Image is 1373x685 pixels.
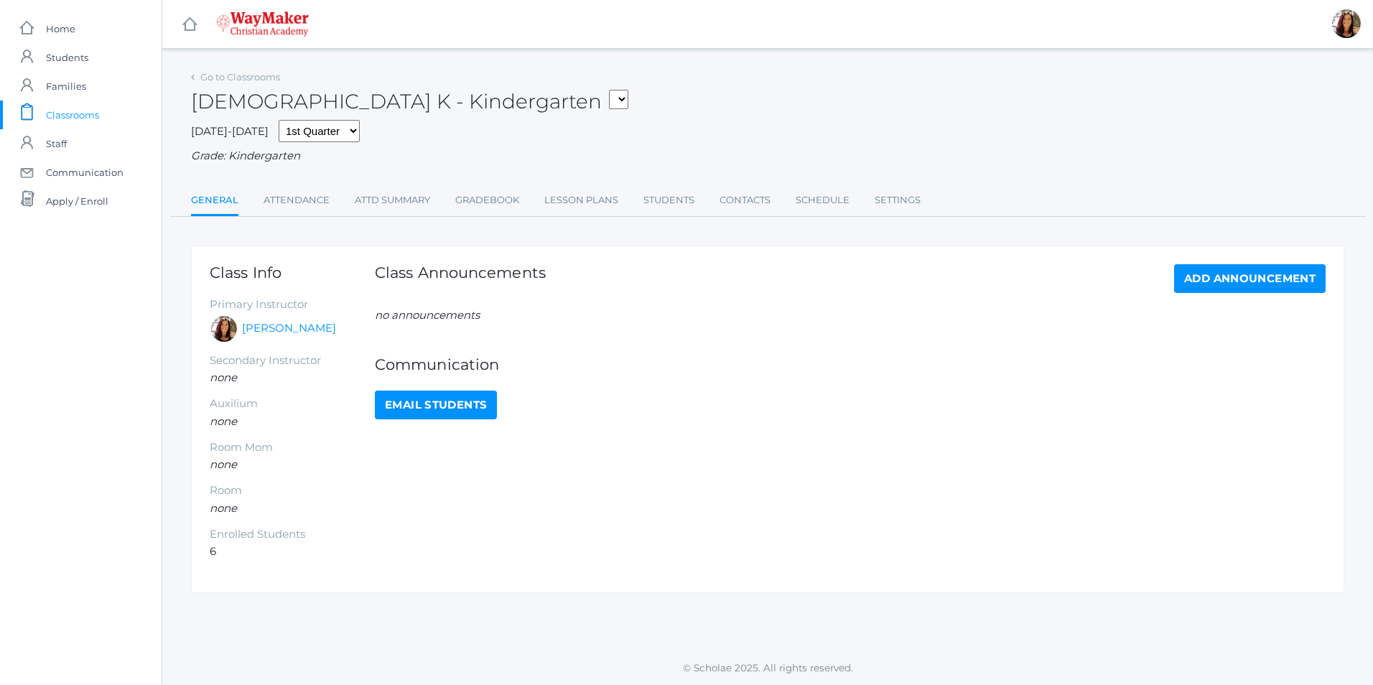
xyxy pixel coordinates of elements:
[375,264,546,289] h1: Class Announcements
[210,299,375,311] h5: Primary Instructor
[210,264,375,281] h1: Class Info
[191,90,628,113] h2: [DEMOGRAPHIC_DATA] K - Kindergarten
[210,314,238,343] div: Gina Pecor
[455,186,519,215] a: Gradebook
[210,457,237,471] em: none
[375,356,1326,373] h1: Communication
[544,186,618,215] a: Lesson Plans
[643,186,694,215] a: Students
[46,43,88,72] span: Students
[46,14,75,43] span: Home
[162,661,1373,675] p: © Scholae 2025. All rights reserved.
[46,129,67,158] span: Staff
[875,186,921,215] a: Settings
[46,72,86,101] span: Families
[375,308,480,322] em: no announcements
[46,158,124,187] span: Communication
[796,186,850,215] a: Schedule
[191,148,1344,164] div: Grade: Kindergarten
[46,187,108,215] span: Apply / Enroll
[210,485,375,497] h5: Room
[210,501,237,515] em: none
[264,186,330,215] a: Attendance
[375,391,497,419] a: Email Students
[210,398,375,410] h5: Auxilium
[210,528,375,541] h5: Enrolled Students
[720,186,771,215] a: Contacts
[210,371,237,384] em: none
[1332,9,1361,38] div: Gina Pecor
[210,544,375,560] li: 6
[355,186,430,215] a: Attd Summary
[242,320,336,337] a: [PERSON_NAME]
[46,101,99,129] span: Classrooms
[216,11,309,37] img: waymaker-logo-stack-white-1602f2b1af18da31a5905e9982d058868370996dac5278e84edea6dabf9a3315.png
[210,414,237,428] em: none
[210,355,375,367] h5: Secondary Instructor
[1174,264,1326,293] a: Add Announcement
[210,442,375,454] h5: Room Mom
[191,186,238,217] a: General
[191,124,269,138] span: [DATE]-[DATE]
[200,71,280,83] a: Go to Classrooms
